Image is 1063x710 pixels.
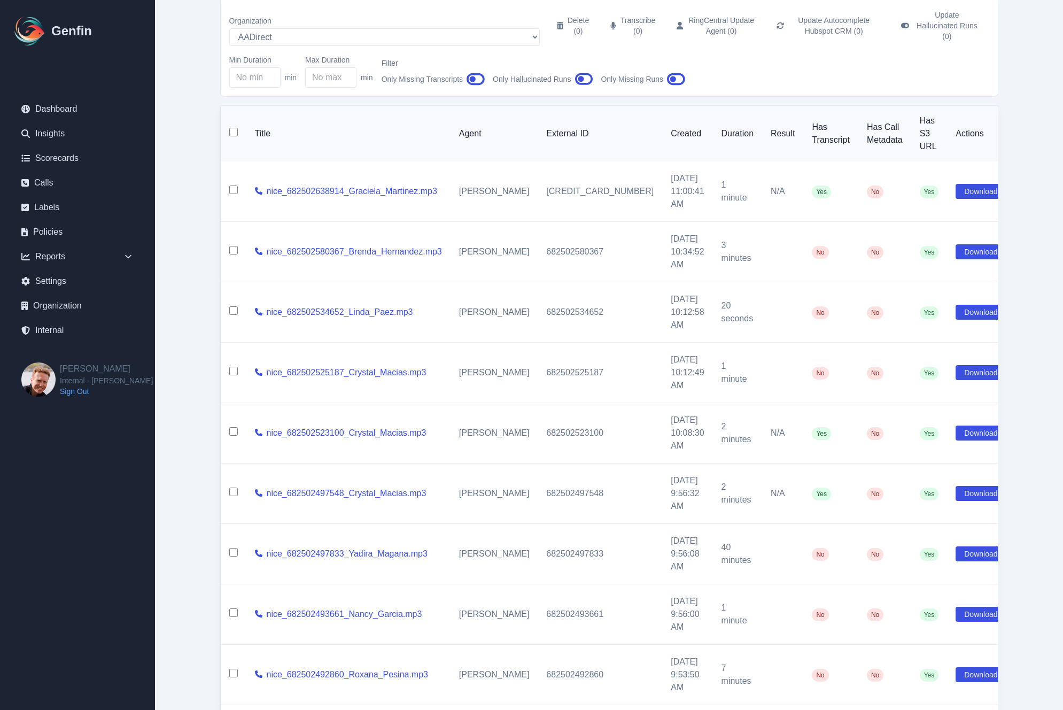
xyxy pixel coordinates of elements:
[956,244,1006,259] button: Download
[451,584,538,645] td: [PERSON_NAME]
[920,246,939,259] span: Yes
[267,306,413,319] a: nice_682502534652_Linda_Paez.mp3
[713,403,762,464] td: 2 minutes
[867,246,883,259] span: No
[920,488,939,500] span: Yes
[713,584,762,645] td: 1 minute
[361,72,373,83] span: min
[867,186,883,198] span: No
[713,161,762,222] td: 1 minute
[255,427,262,439] a: View call details
[662,524,712,584] td: [DATE] 9:56:08 AM
[255,487,262,500] a: View call details
[60,386,153,397] a: Sign Out
[812,608,828,621] span: No
[662,343,712,403] td: [DATE] 10:12:49 AM
[538,161,662,222] td: [CREDIT_CARD_NUMBER]
[21,362,56,397] img: Brian Dunagan
[956,667,1006,682] button: Download
[812,488,831,500] span: Yes
[812,669,828,682] span: No
[812,427,831,440] span: Yes
[867,488,883,500] span: No
[662,106,712,161] th: Created
[267,608,422,621] a: nice_682502493661_Nancy_Garcia.mp3
[229,67,281,88] input: No min
[713,343,762,403] td: 1 minute
[13,14,47,48] img: Logo
[13,148,142,169] a: Scorecards
[713,645,762,705] td: 7 minutes
[451,464,538,524] td: [PERSON_NAME]
[956,184,1006,199] button: Download
[451,222,538,282] td: [PERSON_NAME]
[267,547,428,560] a: nice_682502497833_Yadira_Magana.mp3
[267,427,426,439] a: nice_682502523100_Crystal_Macias.mp3
[255,245,262,258] a: View call details
[867,548,883,561] span: No
[662,282,712,343] td: [DATE] 10:12:58 AM
[768,5,888,46] button: Update Autocomplete Hubspot CRM (0)
[762,161,803,222] td: N/A
[13,320,142,341] a: Internal
[662,222,712,282] td: [DATE] 10:34:52 AM
[267,487,426,500] a: nice_682502497548_Crystal_Macias.mp3
[255,668,262,681] a: View call details
[668,5,763,46] button: RingCentral Update Agent (0)
[812,548,828,561] span: No
[920,186,939,198] span: Yes
[858,106,911,161] th: Has Call Metadata
[538,343,662,403] td: 682502525187
[867,306,883,319] span: No
[956,546,1006,561] button: Download
[867,367,883,380] span: No
[867,608,883,621] span: No
[867,669,883,682] span: No
[602,5,664,46] button: Transcribe (0)
[956,365,1006,380] button: Download
[229,16,540,26] label: Organization
[451,524,538,584] td: [PERSON_NAME]
[920,548,939,561] span: Yes
[451,645,538,705] td: [PERSON_NAME]
[920,608,939,621] span: Yes
[538,282,662,343] td: 682502534652
[538,106,662,161] th: External ID
[51,22,92,40] h1: Genfin
[305,55,373,65] label: Max Duration
[538,464,662,524] td: 682502497548
[956,486,1006,501] button: Download
[920,306,939,319] span: Yes
[13,246,142,267] div: Reports
[493,74,571,84] span: Only Hallucinated Runs
[60,375,153,386] span: Internal - [PERSON_NAME]
[911,106,948,161] th: Has S3 URL
[713,222,762,282] td: 3 minutes
[920,367,939,380] span: Yes
[451,161,538,222] td: [PERSON_NAME]
[229,55,297,65] label: Min Duration
[713,282,762,343] td: 20 seconds
[762,403,803,464] td: N/A
[13,271,142,292] a: Settings
[255,366,262,379] a: View call details
[255,608,262,621] a: View call details
[920,669,939,682] span: Yes
[267,366,426,379] a: nice_682502525187_Crystal_Macias.mp3
[803,106,858,161] th: Has Transcript
[867,427,883,440] span: No
[246,106,451,161] th: Title
[13,123,142,144] a: Insights
[812,246,828,259] span: No
[601,74,663,84] span: Only Missing Runs
[662,645,712,705] td: [DATE] 9:53:50 AM
[956,607,1006,622] button: Download
[956,305,1006,320] button: Download
[538,403,662,464] td: 682502523100
[255,306,262,319] a: View call details
[382,58,484,68] label: Filter
[662,464,712,524] td: [DATE] 9:56:32 AM
[713,464,762,524] td: 2 minutes
[812,186,831,198] span: Yes
[538,524,662,584] td: 682502497833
